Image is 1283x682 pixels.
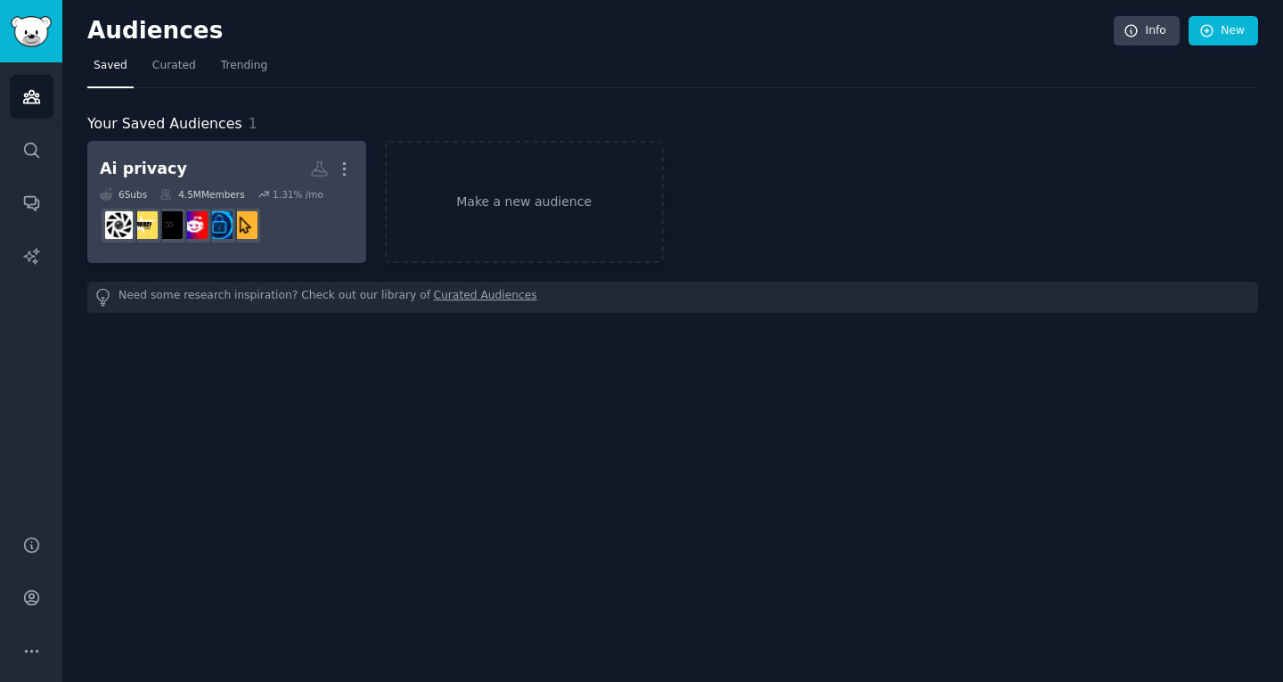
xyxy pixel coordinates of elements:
[215,52,274,88] a: Trending
[273,188,323,201] div: 1.31 % /mo
[130,211,158,239] img: PrivacyTechTalk
[249,115,257,132] span: 1
[230,211,257,239] img: CyberSecurityAdvice
[152,58,196,74] span: Curated
[11,16,52,47] img: GummySearch logo
[155,211,183,239] img: ArtificialInteligence
[385,141,664,263] a: Make a new audience
[100,158,187,180] div: Ai privacy
[180,211,208,239] img: cybersecurity
[94,58,127,74] span: Saved
[100,188,147,201] div: 6 Sub s
[87,52,134,88] a: Saved
[1189,16,1258,46] a: New
[159,188,244,201] div: 4.5M Members
[87,113,242,136] span: Your Saved Audiences
[1114,16,1180,46] a: Info
[205,211,233,239] img: DigitalPrivacy
[434,288,537,307] a: Curated Audiences
[87,141,366,263] a: Ai privacy6Subs4.5MMembers1.31% /moCyberSecurityAdviceDigitalPrivacycybersecurityArtificialInteli...
[146,52,202,88] a: Curated
[105,211,133,239] img: privacy
[87,17,1114,45] h2: Audiences
[221,58,267,74] span: Trending
[87,282,1258,313] div: Need some research inspiration? Check out our library of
